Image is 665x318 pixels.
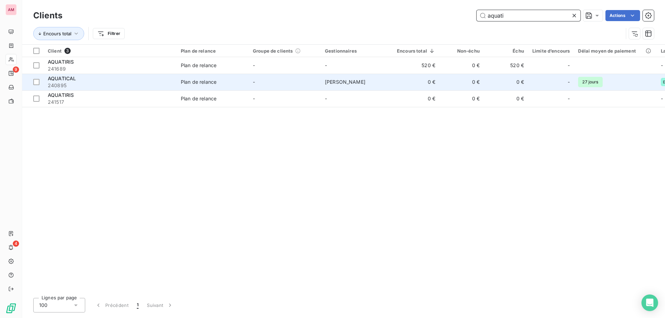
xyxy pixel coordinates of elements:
button: Filtrer [93,28,125,39]
span: - [253,62,255,68]
span: - [325,62,327,68]
div: Non-échu [444,48,480,54]
td: 0 € [440,90,484,107]
img: Logo LeanPay [6,303,17,314]
span: Groupe de clients [253,48,293,54]
span: - [253,79,255,85]
span: Client [48,48,62,54]
span: - [325,96,327,101]
td: 0 € [484,74,528,90]
span: - [253,96,255,101]
button: Encours total [33,27,84,40]
span: 241689 [48,65,172,72]
div: Gestionnaires [325,48,389,54]
div: Open Intercom Messenger [641,294,658,311]
span: 100 [39,302,47,309]
span: [PERSON_NAME] [325,79,365,85]
span: 1 [137,302,139,309]
span: AQUATIRIS [48,59,74,65]
span: 9 [13,66,19,73]
td: 520 € [393,57,440,74]
span: - [661,62,663,68]
div: Limite d’encours [532,48,570,54]
td: 0 € [440,57,484,74]
div: AM [6,4,17,15]
div: Échu [488,48,524,54]
div: Plan de relance [181,95,216,102]
div: Plan de relance [181,79,216,85]
span: - [568,95,570,102]
span: 240895 [48,82,172,89]
h3: Clients [33,9,62,22]
span: - [568,62,570,69]
button: Suivant [143,298,178,312]
span: AQUATIRIS [48,92,74,98]
div: Plan de relance [181,62,216,69]
a: 9 [6,68,16,79]
span: - [661,96,663,101]
td: 0 € [484,90,528,107]
button: 1 [133,298,143,312]
span: - [568,79,570,85]
td: 0 € [393,90,440,107]
div: Délai moyen de paiement [578,48,652,54]
input: Rechercher [477,10,580,21]
td: 0 € [440,74,484,90]
button: Précédent [91,298,133,312]
td: 0 € [393,74,440,90]
span: 241517 [48,99,172,106]
span: 27 jours [578,77,602,87]
span: Encours total [43,31,71,36]
td: 520 € [484,57,528,74]
div: Plan de relance [181,48,245,54]
div: Encours total [397,48,435,54]
span: AQUATICAL [48,75,76,81]
button: Actions [605,10,640,21]
span: 4 [13,240,19,247]
span: 3 [64,48,71,54]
